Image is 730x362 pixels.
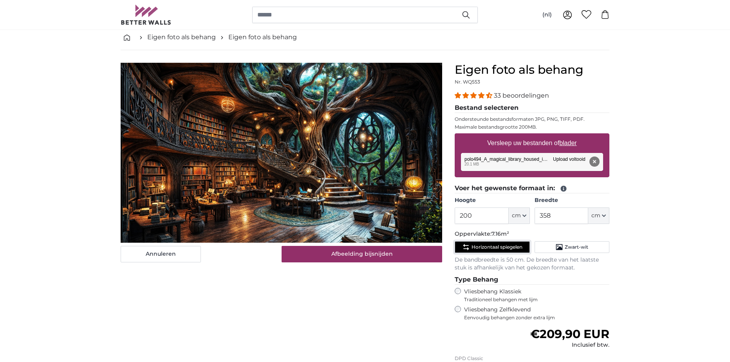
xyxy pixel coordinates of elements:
label: Hoogte [455,196,529,204]
a: Eigen foto als behang [228,33,297,42]
button: (nl) [536,8,558,22]
span: 7.16m² [491,230,509,237]
button: cm [509,207,530,224]
img: Betterwalls [121,5,172,25]
p: Maximale bestandsgrootte 200MB. [455,124,609,130]
span: 33 beoordelingen [494,92,549,99]
nav: breadcrumbs [121,25,609,50]
label: Versleep uw bestanden of [484,135,580,151]
span: Nr. WQ553 [455,79,480,85]
p: Oppervlakte: [455,230,609,238]
span: 4.33 stars [455,92,494,99]
button: cm [588,207,609,224]
p: Ondersteunde bestandsformaten JPG, PNG, TIFF, PDF. [455,116,609,122]
span: Eenvoudig behangen zonder extra lijm [464,315,609,321]
label: Vliesbehang Klassiek [464,288,595,303]
a: Eigen foto als behang [147,33,216,42]
legend: Voer het gewenste formaat in: [455,184,609,193]
h1: Eigen foto als behang [455,63,609,77]
p: De bandbreedte is 50 cm. De breedte van het laatste stuk is afhankelijk van het gekozen formaat. [455,256,609,272]
legend: Bestand selecteren [455,103,609,113]
p: DPD Classic [455,355,609,362]
span: Horizontaal spiegelen [472,244,522,250]
button: Afbeelding bijsnijden [282,246,443,262]
span: Zwart-wit [565,244,588,250]
button: Horizontaal spiegelen [455,241,529,253]
span: cm [512,212,521,220]
div: Inclusief btw. [530,341,609,349]
span: cm [591,212,600,220]
span: Traditioneel behangen met lijm [464,297,595,303]
label: Breedte [535,196,609,204]
label: Vliesbehang Zelfklevend [464,306,609,321]
button: Annuleren [121,246,201,262]
legend: Type Behang [455,275,609,285]
span: €209,90 EUR [530,327,609,341]
u: blader [559,140,576,146]
button: Zwart-wit [535,241,609,253]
